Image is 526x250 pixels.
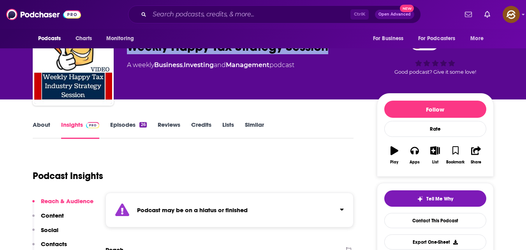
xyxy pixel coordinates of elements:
[70,31,97,46] a: Charts
[32,212,64,226] button: Content
[384,121,486,137] div: Rate
[432,160,438,165] div: List
[191,121,211,139] a: Credits
[76,33,92,44] span: Charts
[38,33,61,44] span: Podcasts
[41,240,67,248] p: Contacts
[184,61,214,69] a: Investing
[413,31,467,46] button: open menu
[418,33,456,44] span: For Podcasters
[33,31,71,46] button: open menu
[400,5,414,12] span: New
[375,10,414,19] button: Open AdvancedNew
[33,170,103,182] h1: Podcast Insights
[150,8,350,21] input: Search podcasts, credits, & more...
[128,5,421,23] div: Search podcasts, credits, & more...
[368,31,413,46] button: open menu
[471,160,481,165] div: Share
[384,213,486,228] a: Contact This Podcast
[377,32,494,80] div: 37Good podcast? Give it some love!
[137,206,248,214] strong: Podcast may be on a hiatus or finished
[426,196,453,202] span: Tell Me Why
[226,61,269,69] a: Management
[503,6,520,23] span: Logged in as hey85204
[466,141,486,169] button: Share
[34,26,112,104] img: Weekly Happy Tax Strategy Session
[405,141,425,169] button: Apps
[214,61,226,69] span: and
[350,9,369,20] span: Ctrl K
[154,61,183,69] a: Business
[106,193,354,227] section: Click to expand status details
[222,121,234,139] a: Lists
[503,6,520,23] img: User Profile
[86,122,100,128] img: Podchaser Pro
[6,7,81,22] img: Podchaser - Follow, Share and Rate Podcasts
[503,6,520,23] button: Show profile menu
[127,60,294,70] div: A weekly podcast
[158,121,180,139] a: Reviews
[384,234,486,250] button: Export One-Sheet
[373,33,404,44] span: For Business
[390,160,398,165] div: Play
[110,121,146,139] a: Episodes26
[481,8,493,21] a: Show notifications dropdown
[32,197,93,212] button: Reach & Audience
[384,141,405,169] button: Play
[101,31,144,46] button: open menu
[183,61,184,69] span: ,
[465,31,493,46] button: open menu
[462,8,475,21] a: Show notifications dropdown
[61,121,100,139] a: InsightsPodchaser Pro
[425,141,445,169] button: List
[41,212,64,219] p: Content
[446,160,464,165] div: Bookmark
[417,196,423,202] img: tell me why sparkle
[378,12,411,16] span: Open Advanced
[139,122,146,128] div: 26
[410,160,420,165] div: Apps
[41,226,58,234] p: Social
[32,226,58,241] button: Social
[470,33,484,44] span: More
[245,121,264,139] a: Similar
[394,69,476,75] span: Good podcast? Give it some love!
[384,190,486,207] button: tell me why sparkleTell Me Why
[106,33,134,44] span: Monitoring
[41,197,93,205] p: Reach & Audience
[33,121,50,139] a: About
[384,101,486,118] button: Follow
[445,141,466,169] button: Bookmark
